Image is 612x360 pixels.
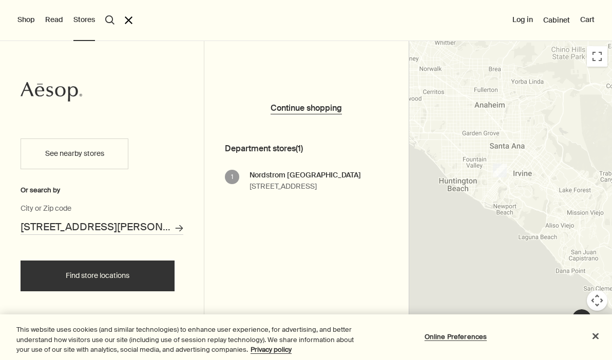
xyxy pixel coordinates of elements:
[21,185,183,196] div: Or search by
[21,138,128,169] button: See nearby stores
[125,16,132,24] button: Close the Menu
[225,139,408,158] strong: Department stores ( 1 )
[105,15,114,25] button: Open search
[587,46,607,67] button: Toggle fullscreen view
[543,15,570,25] a: Cabinet
[21,82,82,102] svg: Aesop
[580,15,595,25] button: Cart
[21,261,175,291] button: Find store locations
[587,290,607,311] button: Map camera controls
[225,170,239,184] div: 1
[45,15,63,25] button: Read
[584,325,607,347] button: Close
[17,15,35,25] button: Shop
[21,82,82,105] a: Aesop
[424,326,488,347] button: Online Preferences, Opens the preference center dialog
[16,325,367,355] div: This website uses cookies (and similar technologies) to enhance user experience, for advertising,...
[251,345,292,354] a: More information about your privacy, opens in a new tab
[571,309,592,329] button: Live Assistance
[271,103,342,114] button: Continue shopping
[73,15,95,25] button: Stores
[512,15,533,25] button: Log in
[489,159,511,182] div: 1
[250,170,361,181] div: Nordstrom [GEOGRAPHIC_DATA]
